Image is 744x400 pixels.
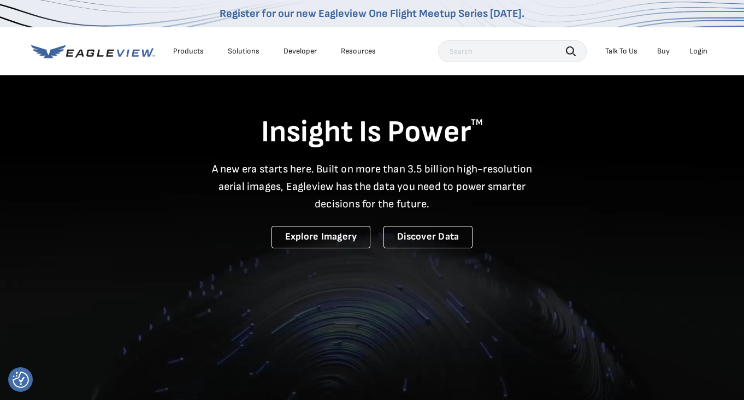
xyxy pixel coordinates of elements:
p: A new era starts here. Built on more than 3.5 billion high-resolution aerial images, Eagleview ha... [205,160,539,213]
sup: TM [471,117,483,128]
div: Solutions [228,46,259,56]
img: Revisit consent button [13,372,29,388]
a: Developer [284,46,317,56]
h1: Insight Is Power [31,114,713,152]
a: Register for our new Eagleview One Flight Meetup Series [DATE]. [220,7,524,20]
a: Explore Imagery [271,226,371,248]
div: Resources [341,46,376,56]
a: Buy [657,46,670,56]
input: Search [438,40,587,62]
div: Products [173,46,204,56]
button: Consent Preferences [13,372,29,388]
div: Talk To Us [605,46,637,56]
div: Login [689,46,707,56]
a: Discover Data [383,226,473,248]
